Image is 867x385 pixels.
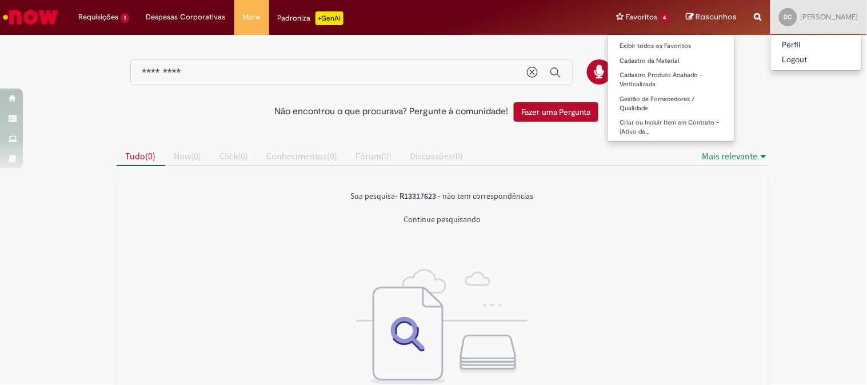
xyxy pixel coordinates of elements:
h2: Não encontrou o que procurava? Pergunte à comunidade! [274,107,508,117]
span: Rascunhos [696,11,737,22]
a: Gestão de Fornecedores / Qualidade [608,93,734,114]
p: +GenAi [315,11,343,25]
span: 4 [660,13,669,23]
a: Cadastro de Material [608,55,734,67]
span: More [243,11,261,23]
span: Requisições [78,11,118,23]
ul: Favoritos [608,34,735,142]
button: Fazer uma Pergunta [514,102,598,122]
span: Favoritos [626,11,657,23]
a: Cadastro Produto Acabado - Verticalizada [608,69,734,90]
a: Perfil [771,38,861,53]
span: DC [784,13,792,21]
img: ServiceNow [1,6,60,29]
a: Logout [771,53,861,67]
span: [PERSON_NAME] [801,12,858,22]
span: Despesas Corporativas [146,11,226,23]
div: Padroniza [278,11,343,25]
span: 1 [121,13,129,23]
a: Rascunhos [686,12,737,23]
a: Criar ou Incluir Item em Contrato - (Ativo de… [608,117,734,138]
a: Exibir todos os Favoritos [608,40,734,53]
